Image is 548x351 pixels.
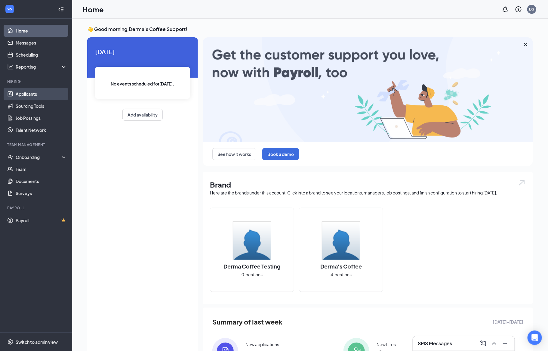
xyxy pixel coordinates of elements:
a: Job Postings [16,112,67,124]
h1: Brand [210,179,526,190]
div: Payroll [7,205,66,210]
a: Scheduling [16,49,67,61]
img: payroll-large.gif [203,37,533,142]
div: Here are the brands under this account. Click into a brand to see your locations, managers, job p... [210,190,526,196]
img: Derma Coffee Testing [233,222,271,260]
button: Book a demo [262,148,299,160]
div: Switch to admin view [16,339,58,345]
svg: Collapse [58,6,64,12]
div: Open Intercom Messenger [528,331,542,345]
span: Summary of last week [212,317,282,327]
svg: QuestionInfo [515,6,522,13]
svg: UserCheck [7,154,13,160]
a: PayrollCrown [16,214,67,226]
h1: Home [82,4,104,14]
span: [DATE] - [DATE] [493,318,523,325]
svg: ComposeMessage [480,340,487,347]
div: Onboarding [16,154,62,160]
span: [DATE] [95,47,190,56]
div: Reporting [16,64,67,70]
div: New applications [245,341,279,347]
h3: 👋 Good morning, Derma's Coffee Support ! [87,26,533,33]
div: DS [529,7,534,12]
a: Documents [16,175,67,187]
h2: Derma Coffee Testing [217,262,287,270]
span: No events scheduled for [DATE] . [111,80,174,87]
svg: Cross [522,41,529,48]
h2: Derma's Coffee [314,262,368,270]
svg: WorkstreamLogo [7,6,13,12]
button: Add availability [122,109,163,121]
a: Messages [16,37,67,49]
svg: ChevronUp [491,340,498,347]
svg: Minimize [501,340,509,347]
a: Sourcing Tools [16,100,67,112]
button: See how it works [212,148,256,160]
button: Minimize [500,339,510,348]
svg: Settings [7,339,13,345]
button: ChevronUp [489,339,499,348]
img: Derma's Coffee [322,222,360,260]
a: Home [16,25,67,37]
div: Hiring [7,79,66,84]
button: ComposeMessage [479,339,488,348]
a: Talent Network [16,124,67,136]
img: open.6027fd2a22e1237b5b06.svg [518,179,526,186]
div: Team Management [7,142,66,147]
svg: Notifications [502,6,509,13]
svg: Analysis [7,64,13,70]
a: Surveys [16,187,67,199]
span: 0 locations [242,271,263,278]
span: 4 locations [331,271,352,278]
a: Team [16,163,67,175]
a: Applicants [16,88,67,100]
div: New hires [377,341,396,347]
h3: SMS Messages [418,340,452,347]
